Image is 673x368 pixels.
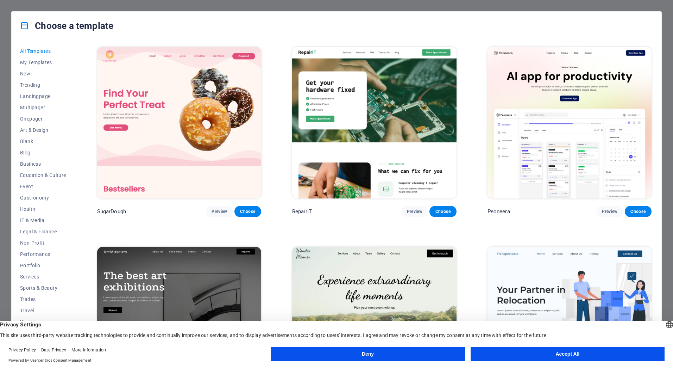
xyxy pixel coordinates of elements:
[20,71,66,76] span: New
[20,305,66,316] button: Travel
[20,161,66,167] span: Business
[20,79,66,91] button: Trending
[20,271,66,282] button: Services
[20,68,66,79] button: New
[292,47,456,198] img: RepairIT
[20,48,66,54] span: All Templates
[20,217,66,223] span: IT & Media
[20,192,66,203] button: Gastronomy
[630,209,646,214] span: Choose
[407,209,422,214] span: Preview
[20,229,66,234] span: Legal & Finance
[20,105,66,110] span: Multipager
[20,136,66,147] button: Blank
[596,206,623,217] button: Preview
[20,296,66,302] span: Trades
[20,102,66,113] button: Multipager
[20,45,66,57] button: All Templates
[602,209,617,214] span: Preview
[20,150,66,155] span: Blog
[488,47,652,198] img: Peoneera
[97,47,261,198] img: SugarDough
[20,91,66,102] button: Landingpage
[20,285,66,291] span: Sports & Beauty
[206,206,233,217] button: Preview
[20,20,113,31] h4: Choose a template
[20,203,66,215] button: Health
[20,237,66,249] button: Non-Profit
[625,206,652,217] button: Choose
[240,209,256,214] span: Choose
[20,249,66,260] button: Performance
[212,209,227,214] span: Preview
[20,139,66,144] span: Blank
[20,93,66,99] span: Landingpage
[20,195,66,201] span: Gastronomy
[20,82,66,88] span: Trending
[20,181,66,192] button: Event
[429,206,456,217] button: Choose
[20,170,66,181] button: Education & Culture
[20,172,66,178] span: Education & Culture
[20,282,66,294] button: Sports & Beauty
[20,251,66,257] span: Performance
[20,316,66,327] button: Wireframe
[20,184,66,189] span: Event
[20,158,66,170] button: Business
[401,206,428,217] button: Preview
[20,147,66,158] button: Blog
[20,215,66,226] button: IT & Media
[20,206,66,212] span: Health
[488,208,510,215] p: Peoneera
[20,116,66,122] span: Onepager
[20,263,66,268] span: Portfolio
[234,206,261,217] button: Choose
[20,240,66,246] span: Non-Profit
[435,209,451,214] span: Choose
[20,319,66,325] span: Wireframe
[20,127,66,133] span: Art & Design
[20,274,66,280] span: Services
[20,226,66,237] button: Legal & Finance
[20,60,66,65] span: My Templates
[20,124,66,136] button: Art & Design
[20,294,66,305] button: Trades
[292,208,312,215] p: RepairIT
[20,57,66,68] button: My Templates
[97,208,126,215] p: SugarDough
[20,113,66,124] button: Onepager
[20,308,66,313] span: Travel
[20,260,66,271] button: Portfolio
